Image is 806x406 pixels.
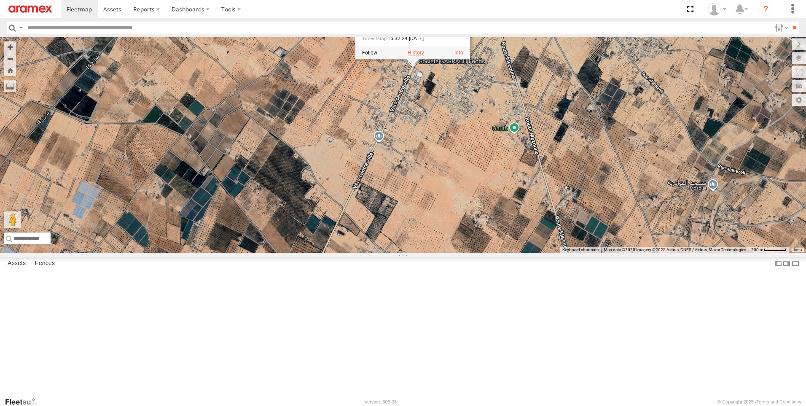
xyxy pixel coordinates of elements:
[3,257,30,269] label: Assets
[4,80,16,92] label: Measure
[757,399,801,404] a: Terms and Conditions
[4,65,16,76] button: Zoom Home
[759,3,773,16] i: ?
[562,247,599,253] button: Keyboard shortcuts
[8,5,52,13] img: aramex-logo.svg
[774,257,782,269] label: Dock Summary Table to the Left
[793,248,802,252] a: Terms
[4,211,21,228] button: Drag Pegman onto the map to open Street View
[362,50,377,56] label: Realtime tracking of Asset
[365,399,397,404] div: Version: 305.03
[5,398,43,406] a: Visit our Website
[717,399,801,404] div: © Copyright 2025 -
[454,50,463,56] a: View Asset Details
[751,247,763,252] span: 200 m
[791,257,800,269] label: Hide Summary Table
[782,257,791,269] label: Dock Summary Table to the Right
[705,3,729,16] div: Houssem Darouiche
[18,22,24,34] label: Search Query
[408,50,424,56] label: View Asset History
[4,41,16,53] button: Zoom in
[792,94,806,106] label: Map Settings
[4,53,16,65] button: Zoom out
[362,36,446,41] div: Date/time of location update
[31,257,59,269] label: Fences
[604,247,746,252] span: Map data ©2025 Imagery ©2025 Airbus, CNES / Airbus, Maxar Technologies
[749,247,789,253] button: Map Scale: 200 m per 51 pixels
[771,22,790,34] label: Search Filter Options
